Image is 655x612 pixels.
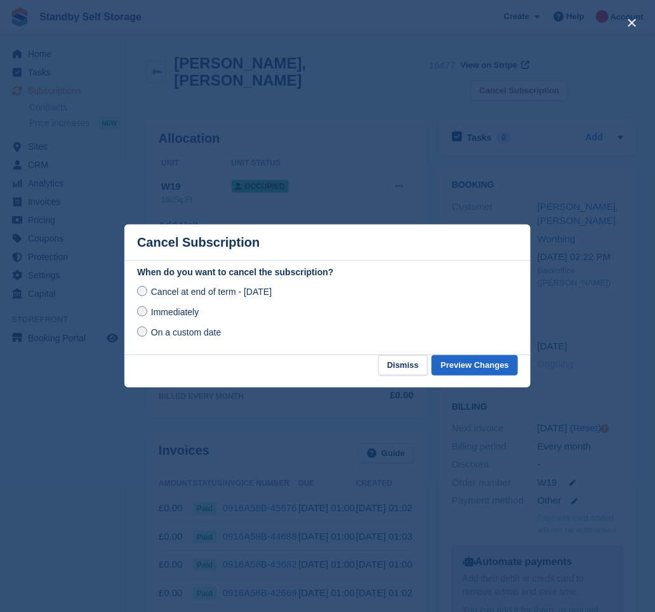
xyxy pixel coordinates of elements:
[137,327,147,337] input: On a custom date
[151,327,222,337] span: On a custom date
[137,235,260,250] p: Cancel Subscription
[378,355,428,376] button: Dismiss
[137,266,518,279] label: When do you want to cancel the subscription?
[137,286,147,296] input: Cancel at end of term - [DATE]
[622,13,642,33] button: close
[151,307,199,317] span: Immediately
[137,306,147,316] input: Immediately
[432,355,518,376] button: Preview Changes
[151,287,272,297] span: Cancel at end of term - [DATE]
